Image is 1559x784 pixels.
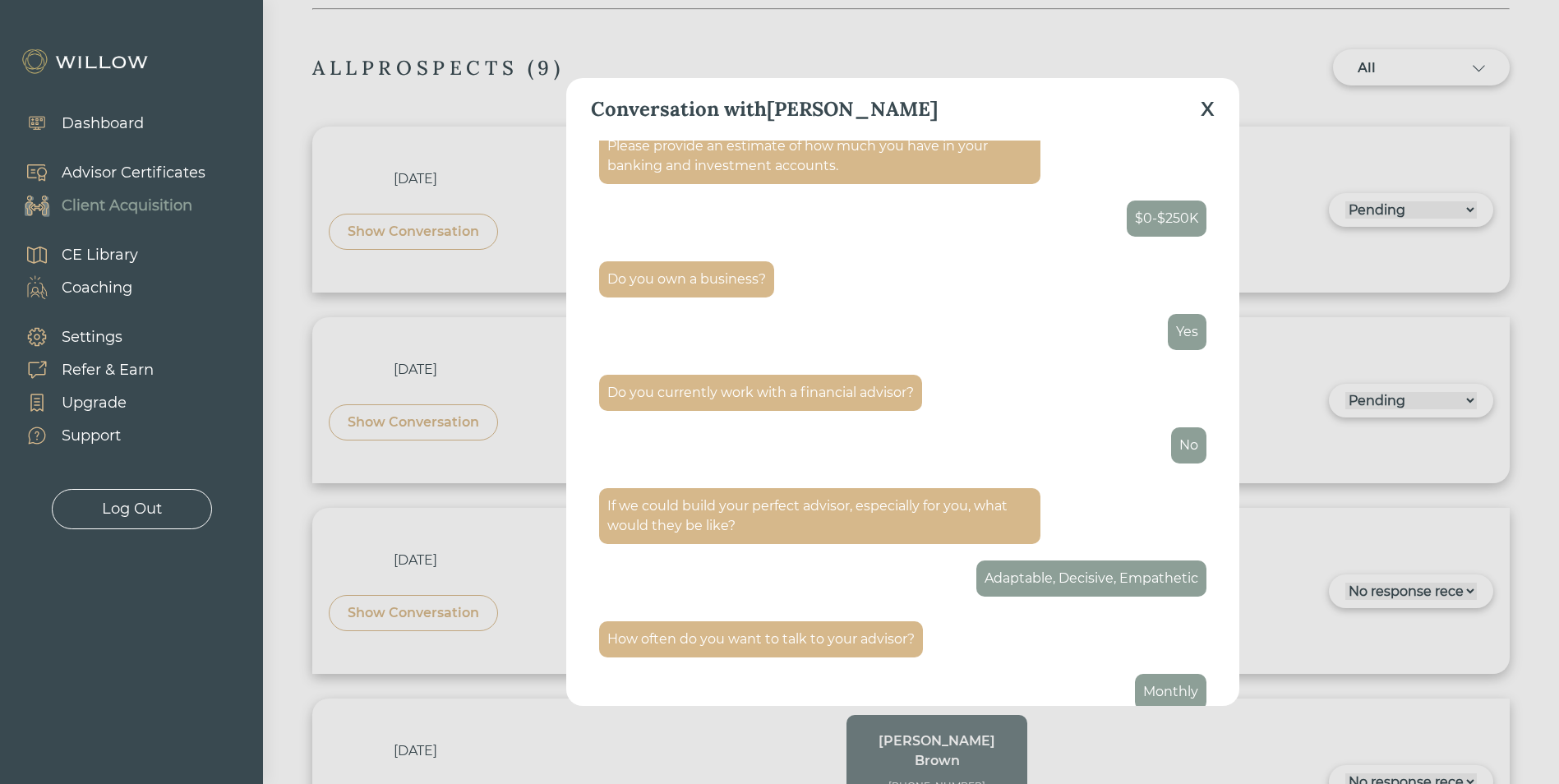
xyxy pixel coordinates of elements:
[62,277,132,299] div: Coaching
[62,195,192,217] div: Client Acquisition
[1176,322,1198,342] div: Yes
[62,162,205,184] div: Advisor Certificates
[8,353,154,386] a: Refer & Earn
[8,107,144,140] a: Dashboard
[8,189,205,222] a: Client Acquisition
[607,630,915,649] div: How often do you want to talk to your advisor?
[62,425,121,447] div: Support
[8,238,138,271] a: CE Library
[8,271,138,304] a: Coaching
[62,359,154,381] div: Refer & Earn
[607,496,1032,536] div: If we could build your perfect advisor, especially for you, what would they be like?
[21,48,152,75] img: Willow
[1201,95,1215,124] div: X
[62,113,144,135] div: Dashboard
[607,383,914,403] div: Do you currently work with a financial advisor?
[8,156,205,189] a: Advisor Certificates
[62,244,138,266] div: CE Library
[607,136,1032,176] div: Please provide an estimate of how much you have in your banking and investment accounts.
[607,270,766,289] div: Do you own a business?
[1135,209,1198,228] div: $0-$250K
[8,386,154,419] a: Upgrade
[62,392,127,414] div: Upgrade
[8,321,154,353] a: Settings
[102,498,162,520] div: Log Out
[985,569,1198,588] div: Adaptable, Decisive, Empathetic
[591,95,938,124] div: Conversation with [PERSON_NAME]
[62,326,122,348] div: Settings
[1143,682,1198,702] div: Monthly
[1179,436,1198,455] div: No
